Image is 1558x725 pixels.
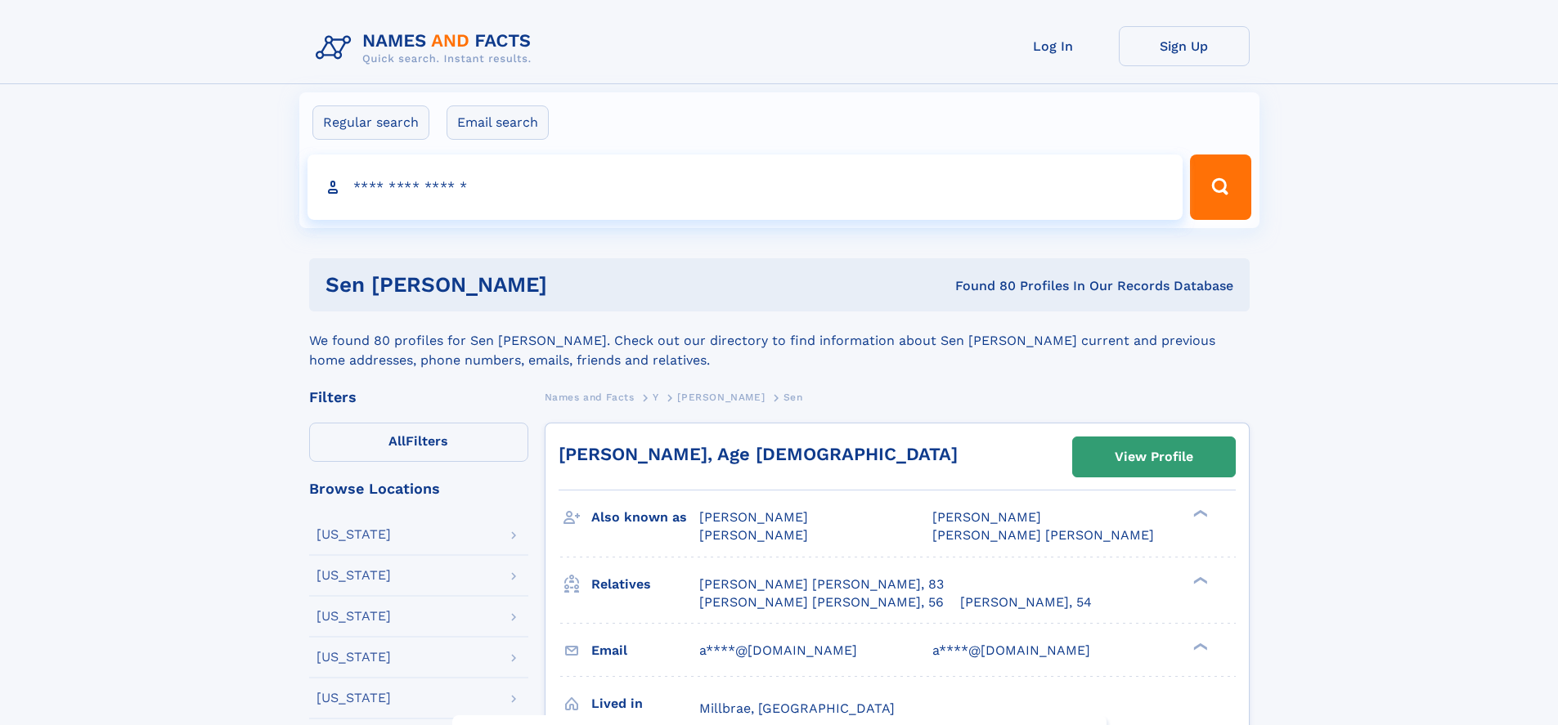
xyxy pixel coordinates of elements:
[1189,641,1209,651] div: ❯
[312,105,429,140] label: Regular search
[545,387,635,407] a: Names and Facts
[447,105,549,140] label: Email search
[988,26,1119,66] a: Log In
[653,392,659,403] span: Y
[677,387,765,407] a: [PERSON_NAME]
[309,390,528,405] div: Filters
[317,528,391,541] div: [US_STATE]
[317,651,391,664] div: [US_STATE]
[783,392,803,403] span: Sen
[699,575,944,593] a: [PERSON_NAME] [PERSON_NAME], 83
[308,154,1183,220] input: search input
[388,433,406,449] span: All
[309,311,1250,370] div: We found 80 profiles for Sen [PERSON_NAME]. Check out our directory to find information about Sen...
[1119,26,1250,66] a: Sign Up
[932,527,1154,543] span: [PERSON_NAME] [PERSON_NAME]
[309,481,528,496] div: Browse Locations
[699,593,944,611] a: [PERSON_NAME] [PERSON_NAME], 56
[1189,575,1209,585] div: ❯
[699,509,808,525] span: [PERSON_NAME]
[1115,438,1193,476] div: View Profile
[591,637,699,665] h3: Email
[317,569,391,582] div: [US_STATE]
[751,277,1233,295] div: Found 80 Profiles In Our Records Database
[960,593,1092,611] a: [PERSON_NAME], 54
[591,690,699,718] h3: Lived in
[699,527,808,543] span: [PERSON_NAME]
[653,387,659,407] a: Y
[932,509,1041,525] span: [PERSON_NAME]
[1073,437,1235,477] a: View Profile
[326,275,752,295] h1: sen [PERSON_NAME]
[309,26,545,70] img: Logo Names and Facts
[699,700,895,716] span: Millbrae, [GEOGRAPHIC_DATA]
[591,503,699,531] h3: Also known as
[559,444,958,464] a: [PERSON_NAME], Age [DEMOGRAPHIC_DATA]
[317,691,391,705] div: [US_STATE]
[317,610,391,623] div: [US_STATE]
[1189,508,1209,519] div: ❯
[677,392,765,403] span: [PERSON_NAME]
[591,571,699,598] h3: Relatives
[1190,154,1250,220] button: Search Button
[309,423,528,462] label: Filters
